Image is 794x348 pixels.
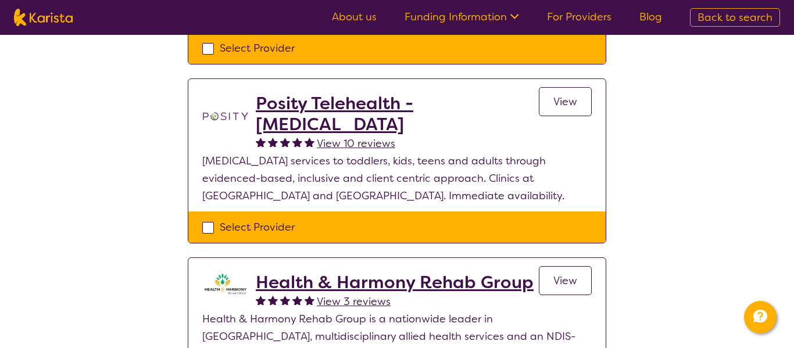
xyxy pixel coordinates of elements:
[256,295,266,305] img: fullstar
[268,137,278,147] img: fullstar
[317,135,395,152] a: View 10 reviews
[280,295,290,305] img: fullstar
[202,152,592,205] p: [MEDICAL_DATA] services to toddlers, kids, teens and adults through evidenced-based, inclusive an...
[553,274,577,288] span: View
[405,10,519,24] a: Funding Information
[539,266,592,295] a: View
[202,272,249,295] img: ztak9tblhgtrn1fit8ap.png
[317,293,391,310] a: View 3 reviews
[553,95,577,109] span: View
[292,295,302,305] img: fullstar
[280,137,290,147] img: fullstar
[256,137,266,147] img: fullstar
[539,87,592,116] a: View
[744,301,777,333] button: Channel Menu
[639,10,662,24] a: Blog
[305,295,314,305] img: fullstar
[698,10,772,24] span: Back to search
[547,10,611,24] a: For Providers
[332,10,377,24] a: About us
[305,137,314,147] img: fullstar
[268,295,278,305] img: fullstar
[317,295,391,308] span: View 3 reviews
[317,137,395,150] span: View 10 reviews
[14,9,73,26] img: Karista logo
[256,93,539,135] a: Posity Telehealth - [MEDICAL_DATA]
[256,272,534,293] a: Health & Harmony Rehab Group
[202,93,249,139] img: t1bslo80pcylnzwjhndq.png
[292,137,302,147] img: fullstar
[690,8,780,27] a: Back to search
